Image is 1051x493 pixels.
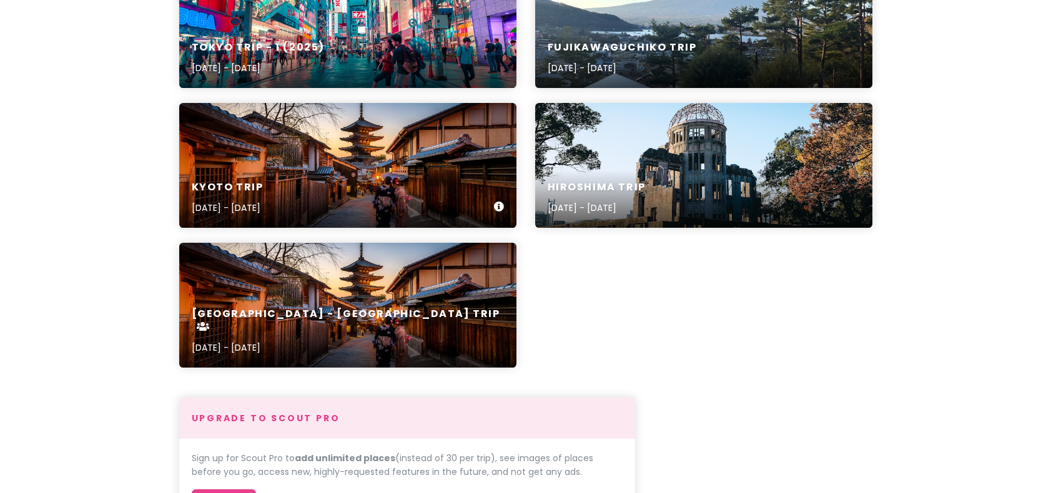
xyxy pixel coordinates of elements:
strong: add unlimited places [295,452,395,464]
a: trees beside brown concrete buildingHiroshima Trip[DATE] - [DATE] [535,103,872,228]
h4: Upgrade to Scout Pro [192,412,623,424]
h6: Hiroshima Trip [548,181,646,194]
h6: [GEOGRAPHIC_DATA] - [GEOGRAPHIC_DATA] Trip [192,308,504,334]
a: two women in purple and pink kimono standing on streetKyoto Trip[DATE] - [DATE] [179,103,516,228]
h6: Kyoto Trip [192,181,264,194]
p: [DATE] - [DATE] [192,61,325,75]
p: [DATE] - [DATE] [192,341,504,354]
h6: Fujikawaguchiko Trip [548,41,697,54]
p: Sign up for Scout Pro to (instead of 30 per trip), see images of places before you go, access new... [192,451,623,479]
h6: Tokyo Trip - 1 (2025) [192,41,325,54]
p: [DATE] - [DATE] [548,201,646,215]
p: [DATE] - [DATE] [548,61,697,75]
a: two women in purple and pink kimono standing on street[GEOGRAPHIC_DATA] - [GEOGRAPHIC_DATA] Trip[... [179,243,516,368]
p: [DATE] - [DATE] [192,201,264,215]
